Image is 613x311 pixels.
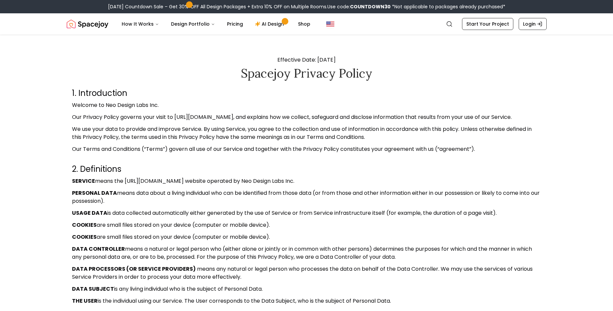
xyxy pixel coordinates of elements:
[72,265,196,273] span: DATA PROCESSORS (OR SERVICE PROVIDERS)
[72,297,541,305] p: is the individual using our Service. The User corresponds to the Data Subject, who is the subject...
[72,189,541,205] p: means data about a living individual who can be identified from those data (or from those and oth...
[174,113,233,121] a: [URL][DOMAIN_NAME]
[72,245,541,261] p: means a natural or legal person who (either alone or jointly or in common with other persons) det...
[72,221,97,229] span: COOKIES
[108,3,505,10] div: [DATE] Countdown Sale – Get 30% OFF All Design Packages + Extra 10% OFF on Multiple Rooms.
[250,17,291,31] a: AI Design
[72,177,541,185] p: means the website operated by Neo Design Labs Inc.
[72,113,541,121] p: Our Privacy Policy governs your visit to , and explains how we collect, safeguard and disclose in...
[72,233,97,241] span: COOKIES
[72,177,95,185] span: SERVICE
[166,17,220,31] button: Design Portfolio
[125,177,184,185] a: [URL][DOMAIN_NAME]
[67,17,108,31] a: Spacejoy
[72,209,541,217] p: is data collected automatically either generated by the use of Service or from Service infrastruc...
[72,56,541,80] div: Effective Date: [DATE]
[327,3,391,10] span: Use code:
[72,101,541,109] p: Welcome to Neo Design Labs Inc.
[72,125,541,141] p: We use your data to provide and improve Service. By using Service, you agree to the collection an...
[72,245,125,253] span: DATA CONTROLLER
[72,285,541,293] p: is any living individual who is the subject of Personal Data.
[72,233,541,241] p: are small files stored on your device (computer or mobile device).
[293,17,316,31] a: Shop
[72,297,98,305] span: THE USER
[519,18,547,30] a: Login
[222,17,248,31] a: Pricing
[72,67,541,80] h2: Spacejoy Privacy Policy
[72,209,107,217] span: USAGE DATA
[116,17,164,31] button: How It Works
[72,285,114,293] span: DATA SUBJECT
[462,18,513,30] a: Start Your Project
[72,164,541,174] h2: 2. Definitions
[72,189,117,197] span: PERSONAL DATA
[72,221,541,229] p: are small files stored on your device (computer or mobile device).
[350,3,391,10] b: COUNTDOWN30
[72,265,541,281] p: means any natural or legal person who processes the data on behalf of the Data Controller. We may...
[326,20,334,28] img: United States
[391,3,505,10] span: *Not applicable to packages already purchased*
[67,17,108,31] img: Spacejoy Logo
[67,13,547,35] nav: Global
[72,88,541,99] h2: 1. Introduction
[116,17,316,31] nav: Main
[72,145,541,153] p: Our Terms and Conditions (“Terms”) govern all use of our Service and together with the Privacy Po...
